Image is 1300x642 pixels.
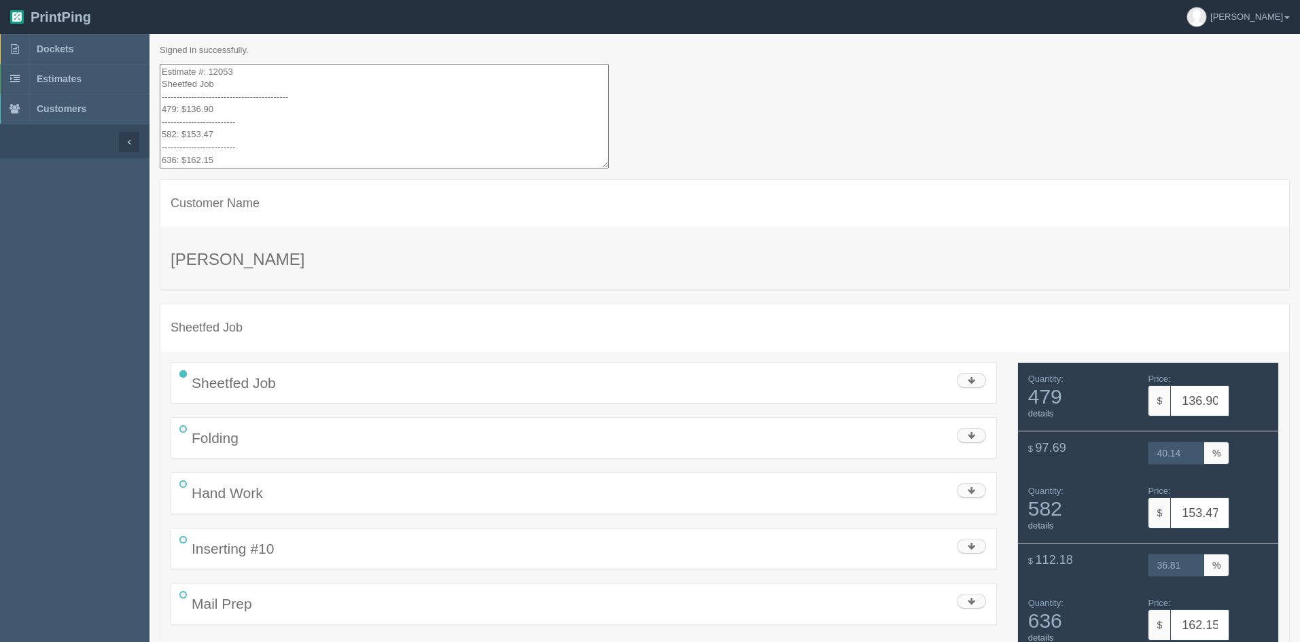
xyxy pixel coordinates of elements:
img: avatar_default-7531ab5dedf162e01f1e0bb0964e6a185e93c5c22dfe317fb01d7f8cd2b1632c.jpg [1187,7,1206,26]
span: Quantity: [1028,598,1064,608]
h4: Sheetfed Job [171,321,1279,335]
a: details [1028,408,1054,418]
a: details [1028,520,1054,531]
span: Customers [37,103,86,114]
span: Price: [1148,374,1170,384]
span: $ [1148,609,1170,641]
span: Price: [1148,486,1170,496]
span: Price: [1148,598,1170,608]
span: 479 [1028,385,1138,408]
span: $ [1028,556,1033,566]
span: 636 [1028,609,1138,632]
span: Sheetfed Job [192,375,276,391]
span: Hand Work [192,485,263,501]
span: 582 [1028,497,1138,520]
span: Estimates [37,73,82,84]
img: logo-3e63b451c926e2ac314895c53de4908e5d424f24456219fb08d385ab2e579770.png [10,10,24,24]
h3: [PERSON_NAME] [171,251,1279,268]
span: $ [1148,385,1170,416]
span: % [1204,442,1229,465]
span: Quantity: [1028,486,1064,496]
span: Inserting #10 [192,541,274,556]
span: $ [1148,497,1170,529]
p: Signed in successfully. [160,44,1290,57]
span: Quantity: [1028,374,1064,384]
span: 97.69 [1036,441,1066,454]
span: Folding [192,430,239,446]
span: 112.18 [1036,553,1073,567]
span: Mail Prep [192,596,252,611]
span: % [1204,554,1229,577]
span: $ [1028,444,1033,454]
textarea: Estimate #: 12053 Sheetfed Job ------------------------------------------- 479: $136.90 ---------... [160,64,609,169]
span: Dockets [37,43,73,54]
h4: Customer Name [171,197,1279,211]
